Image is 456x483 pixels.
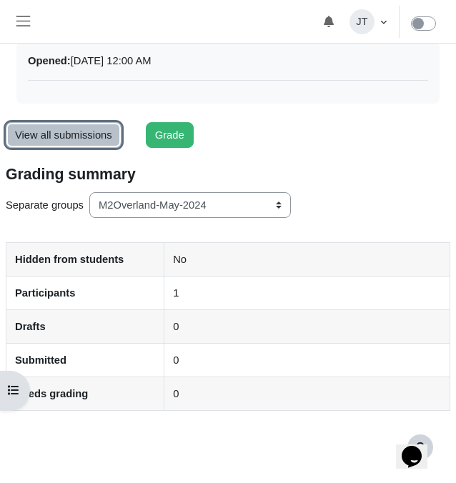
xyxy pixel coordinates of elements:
[350,9,375,34] span: JT
[164,276,450,309] td: 1
[323,16,334,27] i: Toggle notifications menu
[6,309,164,343] th: Drafts
[6,276,164,309] th: Participants
[6,242,164,276] th: Hidden from students
[146,122,194,148] a: Grade
[6,166,450,184] h3: Grading summary
[28,53,428,69] div: [DATE] 12:00 AM
[28,55,71,66] strong: Opened:
[6,377,164,411] th: Needs grading
[164,343,450,377] td: 0
[6,122,122,148] a: View all submissions
[396,426,442,469] iframe: chat widget
[6,197,84,213] label: Separate groups
[6,343,164,377] th: Submitted
[6,41,450,434] section: Content
[164,242,450,276] td: No
[164,377,450,411] td: 0
[164,309,450,343] td: 0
